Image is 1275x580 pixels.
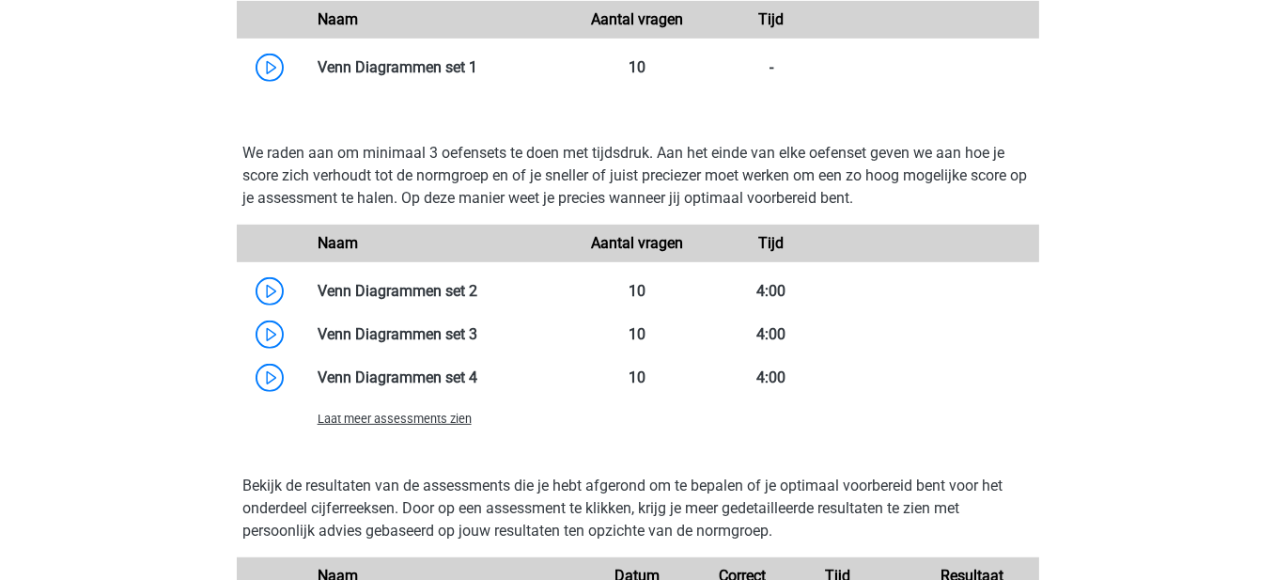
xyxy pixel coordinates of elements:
[705,232,838,255] div: Tijd
[243,142,1033,210] p: We raden aan om minimaal 3 oefensets te doen met tijdsdruk. Aan het einde van elke oefenset geven...
[570,8,704,31] div: Aantal vragen
[570,232,704,255] div: Aantal vragen
[303,323,571,346] div: Venn Diagrammen set 3
[303,232,571,255] div: Naam
[303,367,571,389] div: Venn Diagrammen set 4
[303,56,571,79] div: Venn Diagrammen set 1
[243,475,1033,542] p: Bekijk de resultaten van de assessments die je hebt afgerond om te bepalen of je optimaal voorber...
[303,280,571,303] div: Venn Diagrammen set 2
[705,8,838,31] div: Tijd
[318,412,472,426] span: Laat meer assessments zien
[303,8,571,31] div: Naam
